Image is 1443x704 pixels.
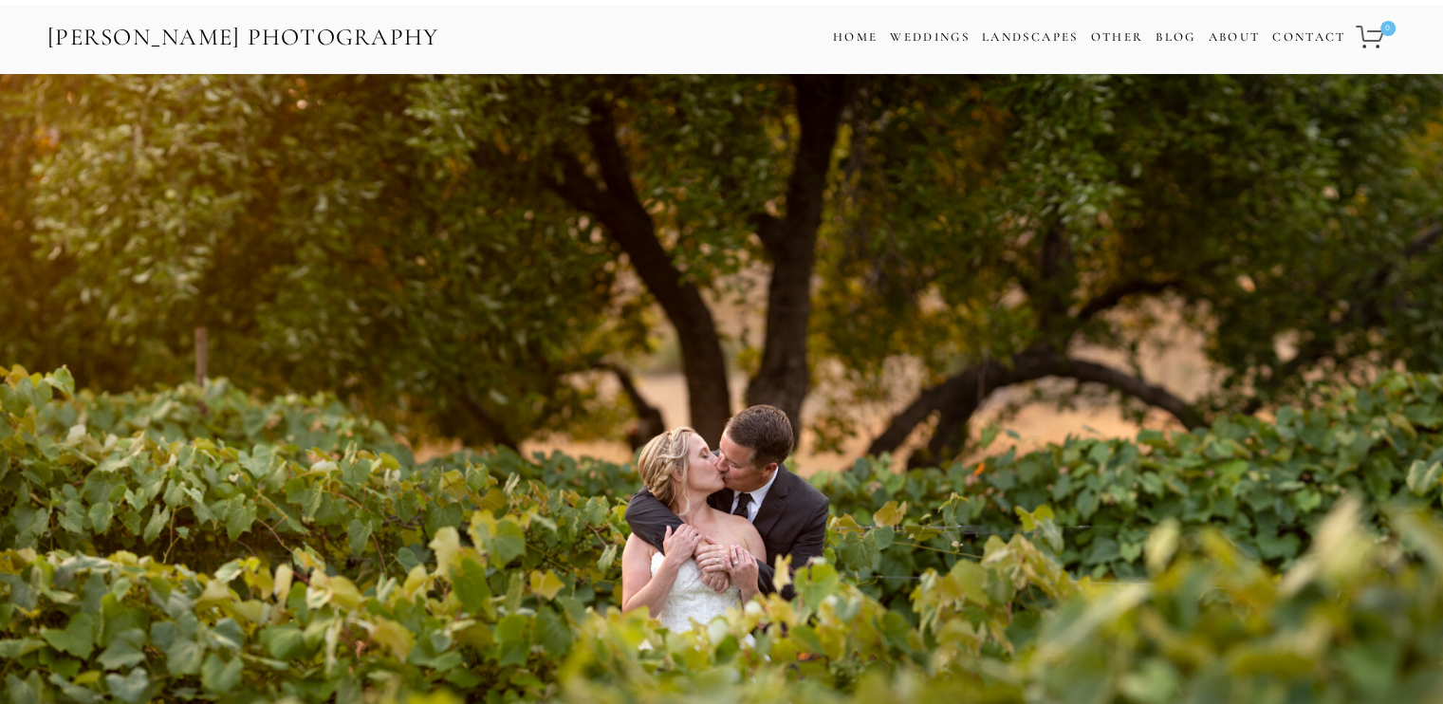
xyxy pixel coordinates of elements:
a: Contact [1272,24,1345,51]
a: Weddings [890,29,970,45]
a: Landscapes [982,29,1078,45]
a: Blog [1156,24,1195,51]
a: 0 items in cart [1353,14,1397,60]
a: About [1208,24,1260,51]
a: Other [1090,29,1143,45]
a: Home [833,24,878,51]
span: 0 [1380,21,1396,36]
a: [PERSON_NAME] Photography [46,16,441,59]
